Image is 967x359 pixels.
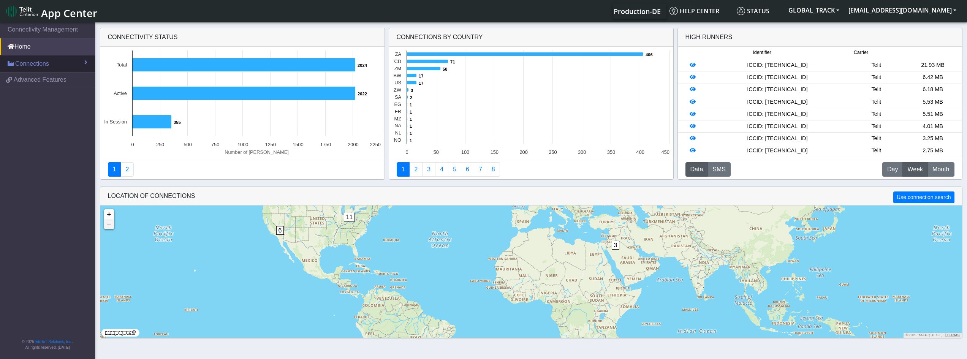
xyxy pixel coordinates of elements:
text: In Session [104,119,127,125]
text: 406 [646,52,653,57]
nav: Summary paging [397,162,666,177]
span: Advanced Features [14,75,66,84]
div: ICCID: [TECHNICAL_ID] [707,85,848,94]
span: 3 [612,241,620,250]
text: 71 [450,60,455,64]
text: 58 [443,67,447,71]
div: 4.01 MB [905,122,961,131]
button: GLOBAL_TRACK [784,3,844,17]
text: 50 [433,149,438,155]
text: NO [394,137,401,143]
span: Month [932,165,949,174]
text: 355 [174,120,181,125]
text: 350 [607,149,615,155]
div: Telit [848,98,905,106]
text: 100 [461,149,469,155]
text: 17 [419,81,423,85]
a: Not Connected for 30 days [487,162,500,177]
a: Terms [946,333,960,337]
a: Connections By Carrier [435,162,448,177]
text: 3 [411,88,413,93]
button: Use connection search [893,191,954,203]
text: 250 [549,149,557,155]
text: ZM [394,66,401,71]
text: 1250 [265,142,275,147]
a: App Center [6,3,96,19]
span: Production-DE [614,7,661,16]
text: 1 [410,103,412,107]
text: MZ [394,116,401,122]
span: 6 [276,226,284,235]
div: Telit [848,122,905,131]
div: ICCID: [TECHNICAL_ID] [707,147,848,155]
div: Telit [848,73,905,82]
div: ICCID: [TECHNICAL_ID] [707,98,848,106]
text: CD [394,59,401,64]
div: ©2025 MapQuest, | [904,333,962,338]
div: LOCATION OF CONNECTIONS [100,187,962,206]
text: Number of [PERSON_NAME] [225,149,289,155]
text: 2 [410,95,412,100]
img: logo-telit-cinterion-gw-new.png [6,5,38,17]
text: NL [395,130,401,136]
text: NA [394,123,401,128]
span: Identifier [753,49,771,56]
div: Telit [848,147,905,155]
text: 2000 [348,142,358,147]
button: Week [902,162,928,177]
span: Connections [15,59,49,68]
span: Day [887,165,898,174]
text: 300 [578,149,586,155]
text: 17 [419,74,423,78]
text: 150 [490,149,498,155]
a: Carrier [409,162,423,177]
a: Usage per Country [422,162,435,177]
text: 2250 [370,142,380,147]
span: Week [907,165,923,174]
nav: Summary paging [108,162,377,177]
a: Zero Session [474,162,487,177]
button: SMS [707,162,731,177]
a: Help center [666,3,734,19]
button: [EMAIL_ADDRESS][DOMAIN_NAME] [844,3,961,17]
a: 14 Days Trend [461,162,474,177]
div: ICCID: [TECHNICAL_ID] [707,110,848,119]
text: BW [393,73,402,78]
div: Connectivity status [100,28,385,47]
div: Telit [848,85,905,94]
a: Zoom in [104,209,114,219]
div: 5.53 MB [905,98,961,106]
text: Active [114,90,127,96]
text: 750 [211,142,219,147]
span: Help center [669,7,719,15]
a: Zoom out [104,219,114,229]
text: 2024 [358,63,367,68]
text: 0 [405,149,408,155]
text: EG [394,101,401,107]
text: 1500 [293,142,303,147]
span: App Center [41,6,97,20]
div: Connections By Country [389,28,673,47]
text: 1 [410,117,412,122]
text: 1 [410,138,412,143]
div: 21.93 MB [905,61,961,70]
div: ICCID: [TECHNICAL_ID] [707,73,848,82]
text: ZA [395,51,401,57]
div: 5.51 MB [905,110,961,119]
text: 450 [661,149,669,155]
text: 400 [636,149,644,155]
text: 1 [410,110,412,114]
div: 2.75 MB [905,147,961,155]
a: Connections By Country [397,162,410,177]
div: ICCID: [TECHNICAL_ID] [707,134,848,143]
button: Day [882,162,903,177]
text: US [394,80,401,85]
span: 11 [344,213,355,221]
text: SA [394,94,401,100]
div: High Runners [685,33,733,42]
text: 200 [519,149,527,155]
img: status.svg [737,7,745,15]
img: knowledge.svg [669,7,678,15]
text: 500 [184,142,192,147]
text: 1750 [320,142,331,147]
